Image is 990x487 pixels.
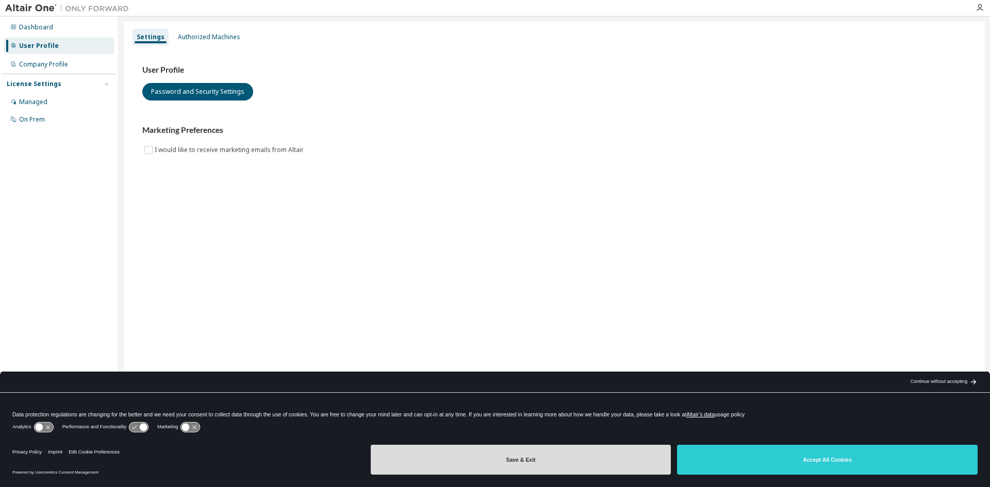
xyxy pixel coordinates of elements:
[142,65,966,75] h3: User Profile
[19,23,53,31] div: Dashboard
[137,33,164,41] div: Settings
[19,115,45,124] div: On Prem
[19,98,47,106] div: Managed
[19,42,59,50] div: User Profile
[5,3,134,13] img: Altair One
[178,33,240,41] div: Authorized Machines
[155,144,306,156] label: I would like to receive marketing emails from Altair
[7,80,61,88] div: License Settings
[19,60,68,69] div: Company Profile
[142,83,253,100] button: Password and Security Settings
[142,125,966,136] h3: Marketing Preferences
